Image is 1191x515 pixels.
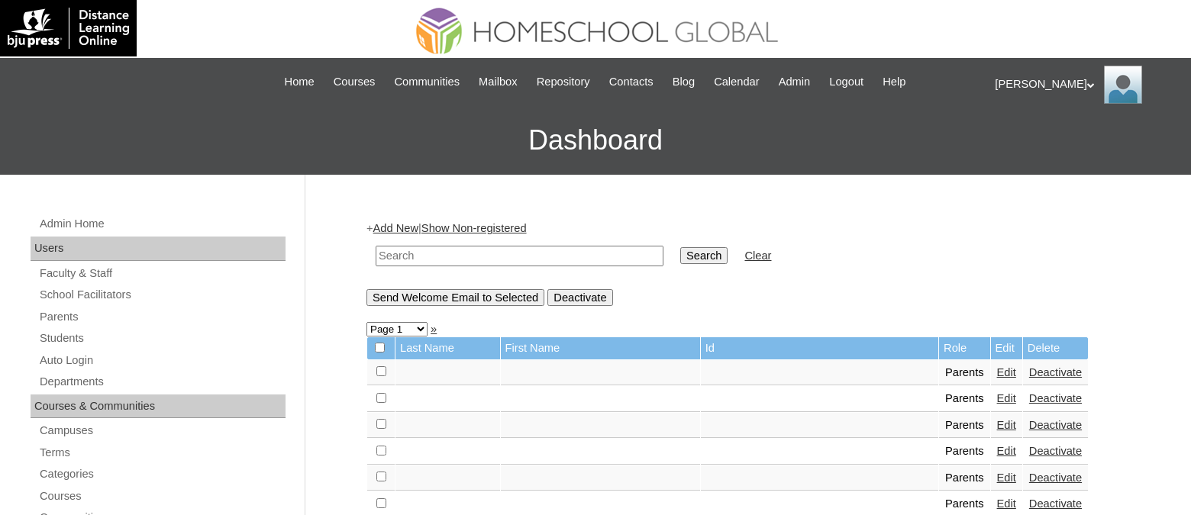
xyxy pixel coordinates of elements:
[529,73,598,91] a: Repository
[38,329,286,348] a: Students
[1023,337,1088,359] td: Delete
[38,372,286,391] a: Departments
[1029,419,1082,431] a: Deactivate
[875,73,913,91] a: Help
[38,351,286,370] a: Auto Login
[680,247,728,264] input: Search
[376,246,663,266] input: Search
[997,497,1016,510] a: Edit
[1029,472,1082,484] a: Deactivate
[277,73,322,91] a: Home
[38,307,286,327] a: Parents
[939,337,990,359] td: Role
[1104,66,1142,104] img: Leslie Samaniego
[479,73,518,91] span: Mailbox
[997,445,1016,457] a: Edit
[665,73,702,91] a: Blog
[395,337,500,359] td: Last Name
[1029,366,1082,378] a: Deactivate
[394,73,460,91] span: Communities
[366,220,1122,305] div: + |
[701,337,938,359] td: Id
[997,392,1016,404] a: Edit
[673,73,695,91] span: Blog
[373,222,418,234] a: Add New
[995,66,1176,104] div: [PERSON_NAME]
[366,289,544,306] input: Send Welcome Email to Selected
[8,106,1183,175] h3: Dashboard
[939,386,990,412] td: Parents
[386,73,467,91] a: Communities
[609,73,654,91] span: Contacts
[431,323,437,335] a: »
[997,366,1016,378] a: Edit
[714,73,759,91] span: Calendar
[883,73,905,91] span: Help
[38,421,286,440] a: Campuses
[8,8,129,49] img: logo-white.png
[537,73,590,91] span: Repository
[38,264,286,283] a: Faculty & Staff
[991,337,1022,359] td: Edit
[939,413,990,439] td: Parents
[38,465,286,484] a: Categories
[547,289,612,306] input: Deactivate
[471,73,525,91] a: Mailbox
[997,472,1016,484] a: Edit
[31,237,286,261] div: Users
[501,337,700,359] td: First Name
[939,465,990,491] td: Parents
[939,360,990,386] td: Parents
[421,222,527,234] a: Show Non-registered
[997,419,1016,431] a: Edit
[771,73,818,91] a: Admin
[1029,392,1082,404] a: Deactivate
[334,73,376,91] span: Courses
[779,73,811,91] span: Admin
[821,73,871,91] a: Logout
[829,73,863,91] span: Logout
[1029,497,1082,510] a: Deactivate
[31,394,286,419] div: Courses & Communities
[38,214,286,233] a: Admin Home
[706,73,767,91] a: Calendar
[38,443,286,462] a: Terms
[744,249,771,262] a: Clear
[38,285,286,304] a: School Facilitators
[602,73,661,91] a: Contacts
[326,73,383,91] a: Courses
[285,73,315,91] span: Home
[38,487,286,506] a: Courses
[939,439,990,465] td: Parents
[1029,445,1082,457] a: Deactivate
